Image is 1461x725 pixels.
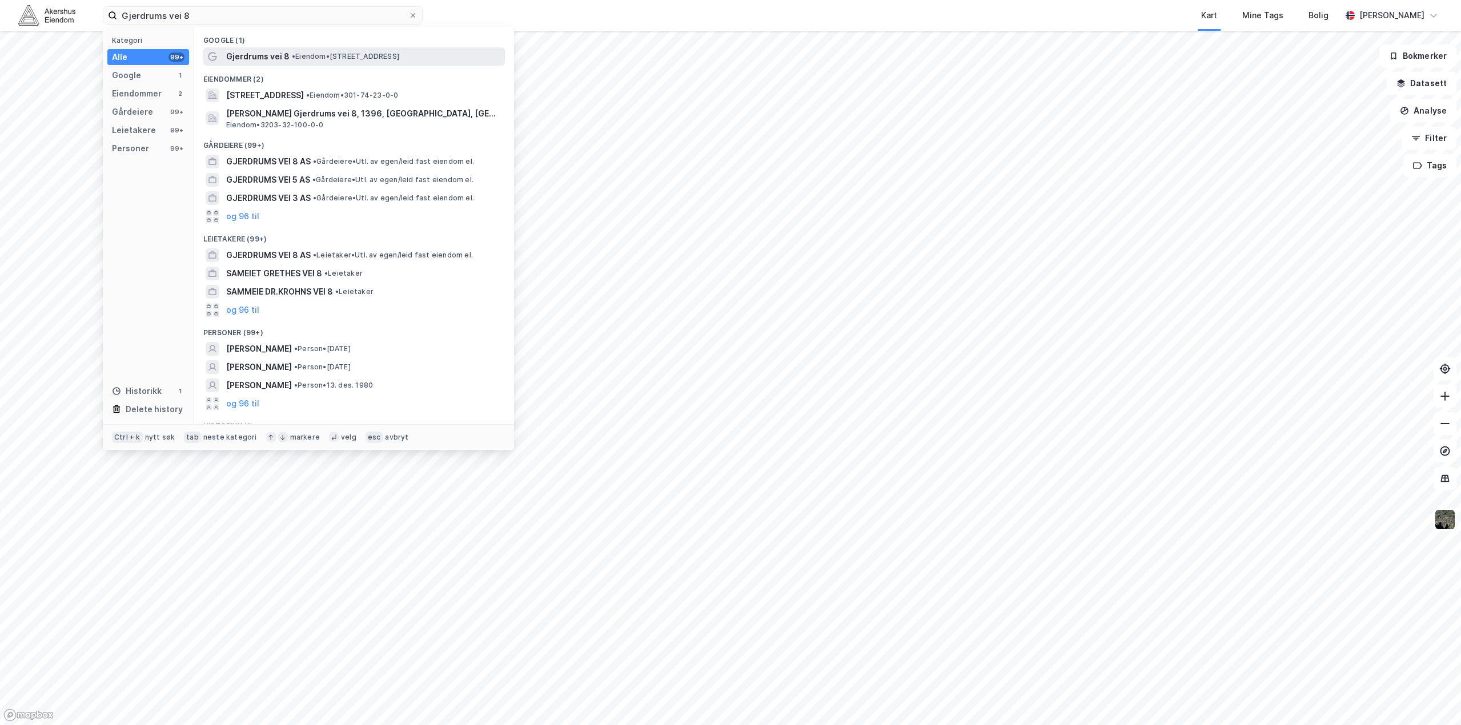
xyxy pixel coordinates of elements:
div: neste kategori [203,433,257,442]
span: • [306,91,310,99]
span: • [313,194,316,202]
div: esc [366,432,383,443]
img: 9k= [1434,509,1456,530]
div: avbryt [385,433,408,442]
div: Bolig [1309,9,1328,22]
span: Eiendom • 3203-32-100-0-0 [226,120,324,130]
span: Leietaker [335,287,374,296]
span: Leietaker [324,269,363,278]
div: Gårdeiere (99+) [194,132,514,152]
span: Gårdeiere • Utl. av egen/leid fast eiendom el. [313,194,474,203]
span: • [292,52,295,61]
span: Gårdeiere • Utl. av egen/leid fast eiendom el. [313,157,474,166]
span: GJERDRUMS VEI 8 AS [226,248,311,262]
input: Søk på adresse, matrikkel, gårdeiere, leietakere eller personer [117,7,408,24]
button: Analyse [1390,99,1456,122]
button: Filter [1402,127,1456,150]
button: Datasett [1387,72,1456,95]
span: SAMMEIE DR.KROHNS VEI 8 [226,285,333,299]
button: Tags [1403,154,1456,177]
span: [PERSON_NAME] Gjerdrums vei 8, 1396, [GEOGRAPHIC_DATA], [GEOGRAPHIC_DATA] [226,107,500,120]
span: Gårdeiere • Utl. av egen/leid fast eiendom el. [312,175,473,184]
div: Leietakere [112,123,156,137]
span: • [313,251,316,259]
div: 99+ [168,144,184,153]
div: 99+ [168,53,184,62]
div: Historikk [112,384,162,398]
span: Person • 13. des. 1980 [294,381,373,390]
div: Alle [112,50,127,64]
span: [PERSON_NAME] [226,342,292,356]
span: • [324,269,328,277]
span: • [294,381,298,389]
div: Google (1) [194,27,514,47]
div: Kontrollprogram for chat [1404,670,1461,725]
span: GJERDRUMS VEI 3 AS [226,191,311,205]
div: 1 [175,386,184,396]
div: Google [112,69,141,82]
button: og 96 til [226,303,259,317]
iframe: Chat Widget [1404,670,1461,725]
div: markere [290,433,320,442]
button: og 96 til [226,397,259,410]
span: [STREET_ADDRESS] [226,88,304,102]
div: 99+ [168,126,184,135]
div: 99+ [168,107,184,116]
span: Eiendom • 301-74-23-0-0 [306,91,398,100]
span: Person • [DATE] [294,344,351,353]
div: Historikk (1) [194,413,514,433]
div: Ctrl + k [112,432,143,443]
div: 1 [175,71,184,80]
span: • [313,157,316,166]
div: Personer (99+) [194,319,514,340]
span: [PERSON_NAME] [226,378,292,392]
span: [PERSON_NAME] [226,360,292,374]
img: akershus-eiendom-logo.9091f326c980b4bce74ccdd9f866810c.svg [18,5,75,25]
div: [PERSON_NAME] [1359,9,1424,22]
div: Personer [112,142,149,155]
span: • [312,175,316,184]
span: • [294,362,298,371]
div: velg [341,433,356,442]
div: Mine Tags [1242,9,1283,22]
span: SAMEIET GRETHES VEI 8 [226,267,322,280]
div: Gårdeiere [112,105,153,119]
div: tab [184,432,201,443]
button: Bokmerker [1379,45,1456,67]
div: Delete history [126,402,183,416]
span: • [294,344,298,353]
span: GJERDRUMS VEI 5 AS [226,173,310,187]
div: Eiendommer (2) [194,66,514,86]
span: • [335,287,339,296]
div: nytt søk [145,433,175,442]
div: Eiendommer [112,87,162,100]
span: Eiendom • [STREET_ADDRESS] [292,52,399,61]
div: Leietakere (99+) [194,225,514,246]
span: Person • [DATE] [294,362,351,372]
span: Leietaker • Utl. av egen/leid fast eiendom el. [313,251,473,260]
div: Kart [1201,9,1217,22]
div: 2 [175,89,184,98]
button: og 96 til [226,210,259,223]
span: GJERDRUMS VEI 8 AS [226,155,311,168]
a: Mapbox homepage [3,708,54,722]
span: Gjerdrums vei 8 [226,50,290,63]
div: Kategori [112,36,189,45]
